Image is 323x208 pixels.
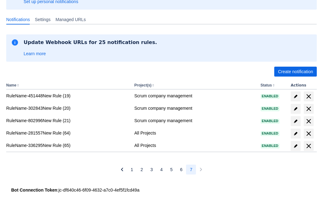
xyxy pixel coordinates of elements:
span: Enabled [261,119,280,123]
button: Next [196,165,206,175]
a: Learn more [24,51,46,57]
span: edit [293,106,298,111]
span: Managed URLs [56,16,86,23]
span: delete [305,117,312,125]
button: Status [261,83,272,87]
div: All Projects [134,142,255,148]
button: Project(s) [134,83,151,87]
span: 3 [150,165,153,175]
span: delete [305,105,312,113]
span: edit [293,94,298,99]
div: RuleName-281557New Rule (64) [6,130,129,136]
button: Page 2 [137,165,147,175]
div: : jc-df640c46-6f09-4632-a7c0-4ef5f1fcd49a [11,187,312,193]
th: Actions [288,82,317,90]
span: 1 [131,165,133,175]
button: Page 3 [147,165,157,175]
span: delete [305,142,312,150]
div: RuleName-302843New Rule (20) [6,105,129,111]
button: Page 7 [186,165,196,175]
nav: Pagination [117,165,206,175]
span: Settings [35,16,51,23]
span: Enabled [261,144,280,148]
span: Notifications [6,16,30,23]
span: delete [305,93,312,100]
span: information [11,39,19,46]
div: All Projects [134,130,255,136]
button: Page 6 [176,165,186,175]
div: Scrum company management [134,93,255,99]
span: 4 [160,165,163,175]
button: Page 4 [157,165,166,175]
span: 7 [190,165,192,175]
div: RuleName-451448New Rule (19) [6,93,129,99]
span: Enabled [261,95,280,98]
strong: Bot Connection Token [11,188,57,193]
span: Create notification [278,67,313,77]
span: edit [293,131,298,136]
div: Scrum company management [134,105,255,111]
span: 5 [170,165,173,175]
button: Page 1 [127,165,137,175]
span: edit [293,119,298,124]
span: Enabled [261,132,280,135]
h2: Update Webhook URLs for 25 notification rules. [24,39,157,46]
div: RuleName-802996New Rule (21) [6,117,129,124]
button: Name [6,83,16,87]
span: 6 [180,165,183,175]
button: Previous [117,165,127,175]
button: Create notification [274,67,317,77]
div: Scrum company management [134,117,255,124]
div: RuleName-336295New Rule (65) [6,142,129,148]
button: Page 5 [166,165,176,175]
span: delete [305,130,312,137]
span: edit [293,144,298,148]
span: 2 [141,165,143,175]
span: Enabled [261,107,280,110]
